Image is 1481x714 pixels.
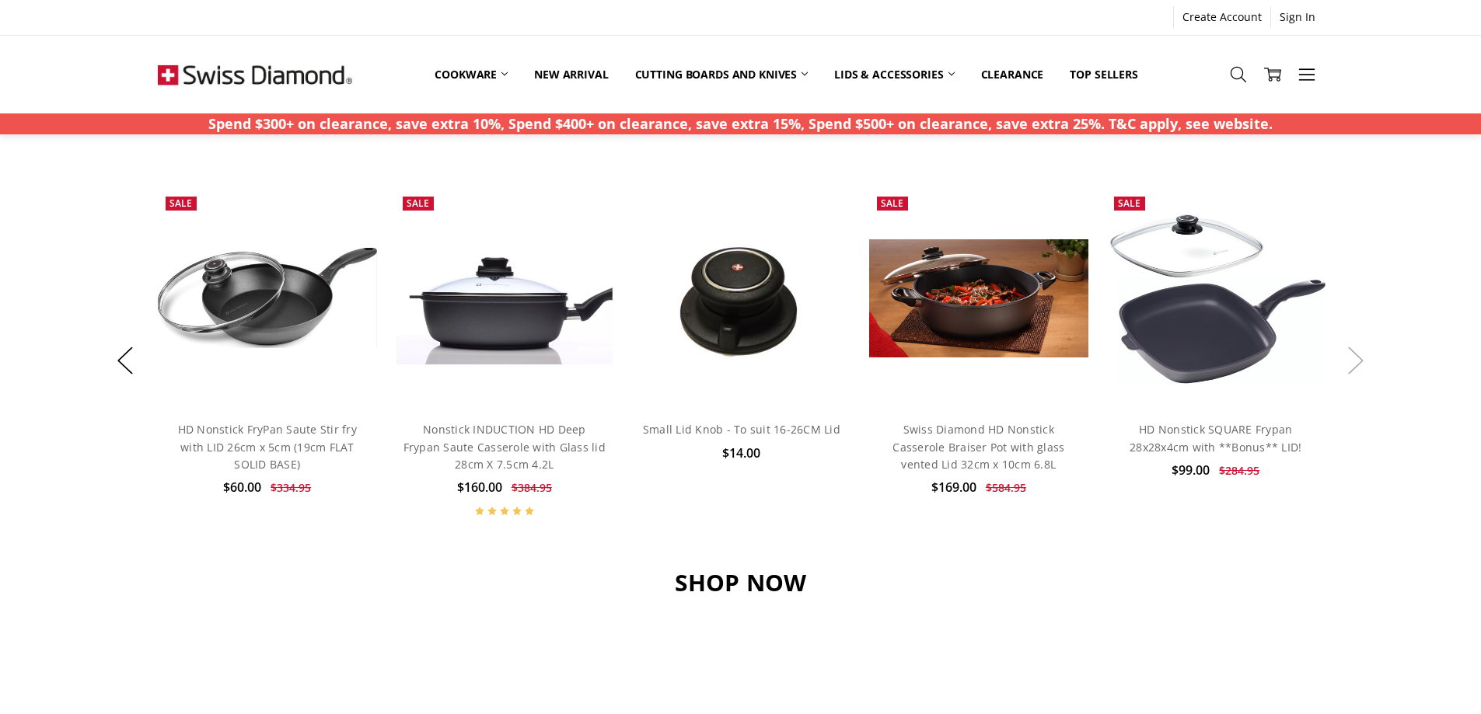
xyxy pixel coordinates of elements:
a: HD Nonstick FryPan Saute Stir fry with LID 26cm x 5cm (19cm FLAT SOLID BASE) [178,422,357,472]
a: HD Nonstick SQUARE Frypan 28x28x4cm with **Bonus** LID! [1130,422,1301,454]
p: Spend $300+ on clearance, save extra 10%, Spend $400+ on clearance, save extra 15%, Spend $500+ o... [208,113,1273,134]
span: $334.95 [271,480,311,495]
button: Next [1340,337,1371,385]
span: $14.00 [722,444,760,461]
span: Sale [407,197,429,210]
a: HD Nonstick FryPan Saute Stir fry with LID 26cm x 5cm (19cm FLAT SOLID BASE) [158,189,378,409]
span: $169.00 [931,479,976,496]
img: HD Nonstick SQUARE Frypan 28x28x4cm with **Bonus** LID! [1106,211,1326,385]
span: Sale [169,197,192,210]
span: $384.95 [512,480,552,495]
a: Clearance [968,57,1057,92]
a: Lids & Accessories [821,57,967,92]
span: $99.00 [1172,461,1210,479]
img: Nonstick INDUCTION HD Deep Frypan Saute Casserole with Glass lid 28cm X 7.5cm 4.2L [395,232,615,364]
a: Top Sellers [1057,57,1151,92]
span: $60.00 [223,479,261,496]
a: Create Account [1174,6,1270,28]
a: Nonstick INDUCTION HD Deep Frypan Saute Casserole with Glass lid 28cm X 7.5cm 4.2L [395,189,615,409]
img: Small Lid Knob - To suit 16-26CM Lid [651,189,831,409]
h3: SHOP NOW [158,568,1324,597]
a: Small Lid Knob - To suit 16-26CM Lid [643,422,840,437]
span: $584.95 [986,480,1026,495]
a: Swiss Diamond HD Nonstick Casserole Braiser Pot with glass vented Lid 32cm x 10cm 6.8L [892,422,1064,472]
span: Sale [1118,197,1140,210]
a: Cookware [421,57,521,92]
span: $160.00 [457,479,502,496]
a: Cutting boards and knives [622,57,822,92]
a: Small Lid Knob - To suit 16-26CM Lid [632,189,852,409]
img: Free Shipping On Every Order [158,36,352,113]
img: Swiss Diamond HD Nonstick Casserole Braiser Pot with glass vented Lid 32cm x 10cm 6.8L [869,239,1089,357]
span: Sale [881,197,903,210]
a: Swiss Diamond HD Nonstick Casserole Braiser Pot with glass vented Lid 32cm x 10cm 6.8L [869,189,1089,409]
a: Nonstick INDUCTION HD Deep Frypan Saute Casserole with Glass lid 28cm X 7.5cm 4.2L [403,422,606,472]
img: HD Nonstick FryPan Saute Stir fry with LID 26cm x 5cm (19cm FLAT SOLID BASE) [158,248,378,348]
a: Sign In [1271,6,1324,28]
span: $284.95 [1219,463,1259,478]
button: Previous [110,337,141,385]
a: New arrival [521,57,621,92]
a: HD Nonstick SQUARE Frypan 28x28x4cm with **Bonus** LID! [1106,189,1326,409]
